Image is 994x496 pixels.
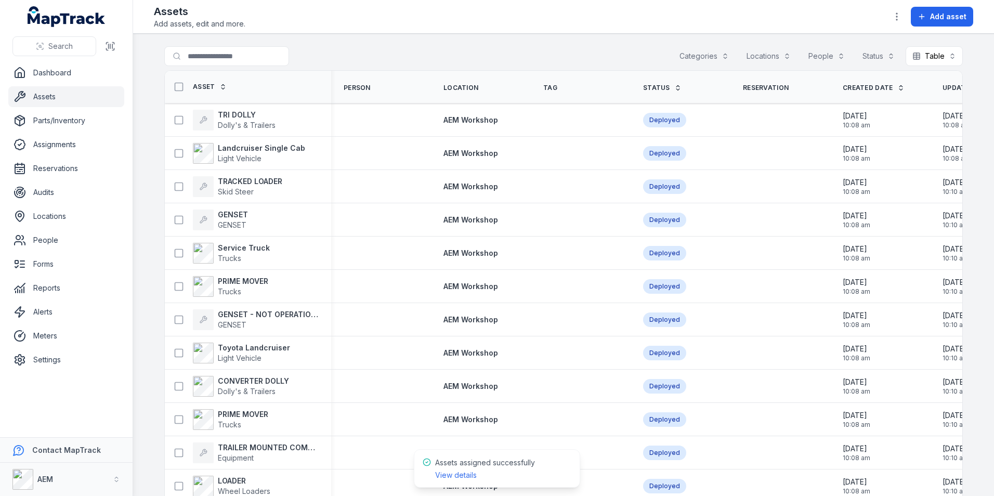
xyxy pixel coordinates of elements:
[218,343,290,353] strong: Toyota Landcruiser
[8,158,124,179] a: Reservations
[643,179,686,194] div: Deployed
[154,4,245,19] h2: Assets
[643,279,686,294] div: Deployed
[943,410,969,429] time: 07/10/2025, 10:10:50 am
[843,177,870,188] span: [DATE]
[843,277,870,296] time: 20/08/2025, 10:08:45 am
[843,443,870,462] time: 20/08/2025, 10:08:45 am
[843,177,870,196] time: 20/08/2025, 10:08:45 am
[943,344,969,354] span: [DATE]
[943,454,969,462] span: 10:10 am
[943,421,969,429] span: 10:10 am
[218,287,241,296] span: Trucks
[843,121,870,129] span: 10:08 am
[643,84,682,92] a: Status
[218,376,289,386] strong: CONVERTER DOLLY
[911,7,973,27] button: Add asset
[218,121,276,129] span: Dolly's & Trailers
[943,111,970,121] span: [DATE]
[443,348,498,358] a: AEM Workshop
[643,246,686,260] div: Deployed
[218,187,254,196] span: Skid Steer
[218,487,270,495] span: Wheel Loaders
[943,121,970,129] span: 10:08 am
[193,409,268,430] a: PRIME MOVERTrucks
[943,277,969,296] time: 07/10/2025, 10:10:50 am
[443,415,498,424] span: AEM Workshop
[443,115,498,125] a: AEM Workshop
[943,254,969,263] span: 10:10 am
[643,312,686,327] div: Deployed
[843,443,870,454] span: [DATE]
[943,487,969,495] span: 10:10 am
[218,154,261,163] span: Light Vehicle
[193,243,270,264] a: Service TruckTrucks
[218,243,270,253] strong: Service Truck
[643,479,686,493] div: Deployed
[218,476,270,486] strong: LOADER
[8,206,124,227] a: Locations
[843,244,870,254] span: [DATE]
[435,458,535,479] span: Assets assigned successfully
[443,414,498,425] a: AEM Workshop
[193,309,319,330] a: GENSET - NOT OPERATIONALGENSET
[443,481,498,490] span: AEM Workshop
[843,310,870,329] time: 20/08/2025, 10:08:45 am
[443,181,498,192] a: AEM Workshop
[443,448,498,458] a: AEM Workshop
[943,188,969,196] span: 10:10 am
[943,310,969,329] time: 07/10/2025, 10:10:50 am
[843,454,870,462] span: 10:08 am
[843,410,870,429] time: 20/08/2025, 10:08:45 am
[218,110,276,120] strong: TRI DOLLY
[8,254,124,275] a: Forms
[218,220,246,229] span: GENSET
[843,387,870,396] span: 10:08 am
[843,344,870,362] time: 20/08/2025, 10:08:45 am
[843,221,870,229] span: 10:08 am
[930,11,966,22] span: Add asset
[843,377,870,387] span: [DATE]
[443,215,498,225] a: AEM Workshop
[443,315,498,325] a: AEM Workshop
[443,281,498,292] a: AEM Workshop
[943,443,969,462] time: 07/10/2025, 10:10:50 am
[193,442,319,463] a: TRAILER MOUNTED COMPRESSOREquipment
[8,349,124,370] a: Settings
[8,62,124,83] a: Dashboard
[193,210,248,230] a: GENSETGENSET
[218,276,268,286] strong: PRIME MOVER
[843,111,870,121] span: [DATE]
[218,409,268,420] strong: PRIME MOVER
[843,310,870,321] span: [DATE]
[344,84,371,92] span: Person
[643,346,686,360] div: Deployed
[443,448,498,457] span: AEM Workshop
[443,182,498,191] span: AEM Workshop
[943,387,969,396] span: 10:10 am
[8,230,124,251] a: People
[218,453,254,462] span: Equipment
[843,288,870,296] span: 10:08 am
[843,487,870,495] span: 10:08 am
[443,315,498,324] span: AEM Workshop
[218,354,261,362] span: Light Vehicle
[193,83,215,91] span: Asset
[943,321,969,329] span: 10:10 am
[443,348,498,357] span: AEM Workshop
[843,188,870,196] span: 10:08 am
[906,46,963,66] button: Table
[218,309,319,320] strong: GENSET - NOT OPERATIONAL
[8,278,124,298] a: Reports
[843,344,870,354] span: [DATE]
[543,84,557,92] span: Tag
[943,344,969,362] time: 07/10/2025, 10:10:50 am
[28,6,106,27] a: MapTrack
[943,477,969,495] time: 07/10/2025, 10:10:50 am
[193,110,276,130] a: TRI DOLLYDolly's & Trailers
[643,379,686,394] div: Deployed
[943,111,970,129] time: 07/10/2025, 10:08:40 am
[32,446,101,454] strong: Contact MapTrack
[943,144,970,163] time: 07/10/2025, 10:08:40 am
[843,354,870,362] span: 10:08 am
